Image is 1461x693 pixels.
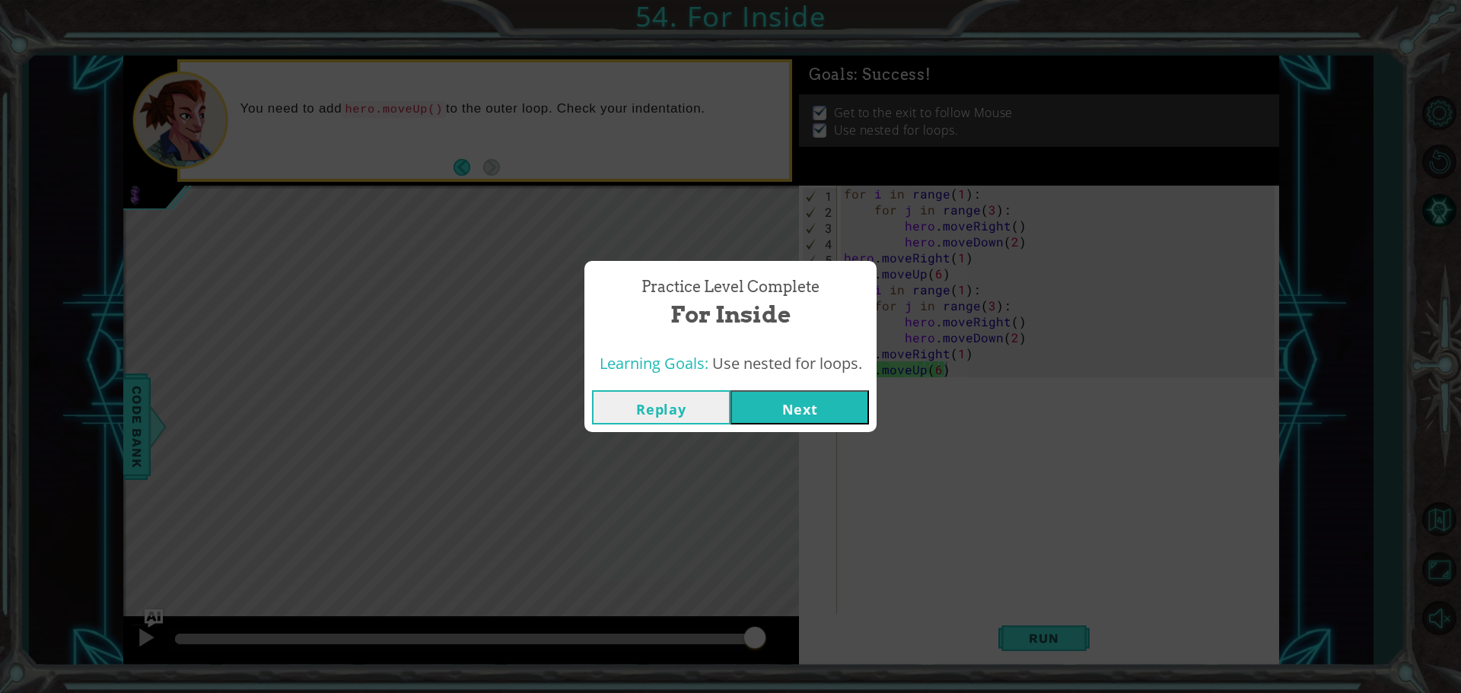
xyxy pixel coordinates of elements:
[641,276,820,298] span: Practice Level Complete
[730,390,869,424] button: Next
[592,390,730,424] button: Replay
[712,353,862,374] span: Use nested for loops.
[670,298,791,331] span: For Inside
[600,353,708,374] span: Learning Goals:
